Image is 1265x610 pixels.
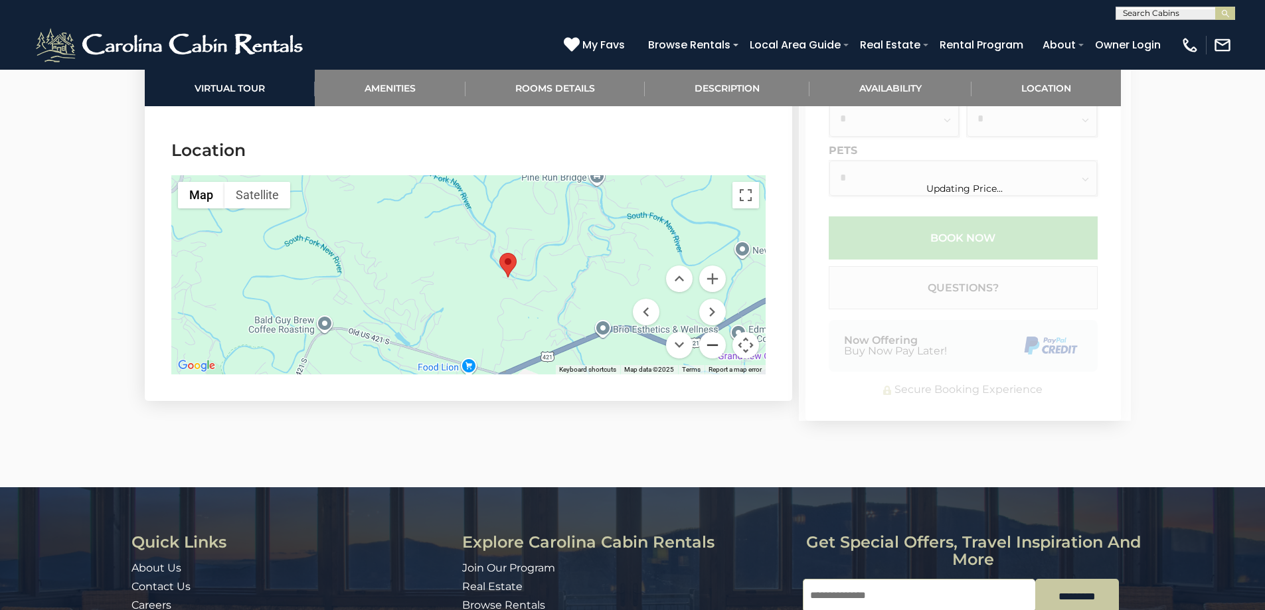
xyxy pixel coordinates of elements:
div: Updating Price... [799,183,1131,194]
a: Amenities [315,70,465,106]
a: Rooms Details [465,70,645,106]
a: Description [645,70,809,106]
img: mail-regular-white.png [1213,36,1232,54]
button: Zoom in [699,266,726,292]
a: Location [971,70,1121,106]
img: phone-regular-white.png [1181,36,1199,54]
img: Google [175,357,218,374]
a: Real Estate [462,580,523,593]
a: Local Area Guide [743,33,847,56]
a: About [1036,33,1082,56]
img: White-1-2.png [33,25,309,65]
button: Show street map [178,182,224,208]
a: Real Estate [853,33,927,56]
div: Riverside Retreat [499,253,517,277]
a: Availability [809,70,971,106]
button: Toggle fullscreen view [732,182,759,208]
a: About Us [131,562,181,574]
a: Browse Rentals [641,33,737,56]
a: Owner Login [1088,33,1167,56]
button: Move down [666,332,693,358]
h3: Get special offers, travel inspiration and more [803,534,1143,569]
button: Move up [666,266,693,292]
a: Terms (opens in new tab) [682,366,701,373]
span: My Favs [582,37,625,53]
button: Show satellite imagery [224,182,290,208]
button: Zoom out [699,332,726,358]
button: Move right [699,299,726,325]
button: Map camera controls [732,332,759,358]
button: Move left [633,299,659,325]
h3: Location [171,139,766,162]
a: Contact Us [131,580,191,593]
h3: Quick Links [131,534,452,551]
a: Report a map error [709,366,762,373]
a: Virtual Tour [145,70,315,106]
button: Keyboard shortcuts [559,365,616,374]
a: My Favs [564,37,628,54]
a: Join Our Program [462,562,555,574]
a: Open this area in Google Maps (opens a new window) [175,357,218,374]
h3: Explore Carolina Cabin Rentals [462,534,793,551]
span: Map data ©2025 [624,366,674,373]
a: Rental Program [933,33,1030,56]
